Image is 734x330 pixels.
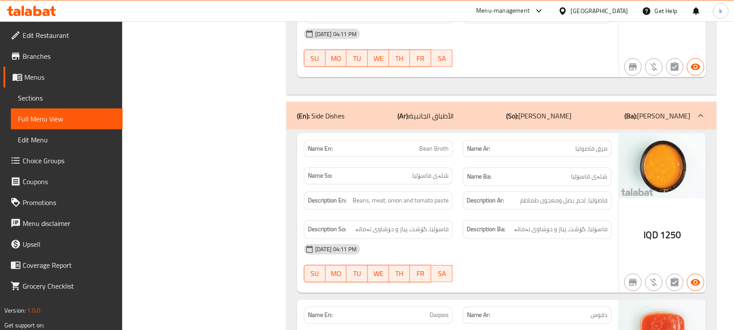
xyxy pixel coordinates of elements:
a: Coupons [3,171,123,192]
span: WE [371,52,386,65]
strong: Name Ar: [467,144,490,153]
span: Upsell [23,239,116,249]
button: SA [431,50,453,67]
button: WE [368,265,389,283]
span: Version: [4,305,26,316]
span: Full Menu View [18,114,116,124]
span: SA [435,52,449,65]
span: Sections [18,93,116,103]
button: TH [389,265,410,283]
button: Not branch specific item [624,58,642,76]
button: Available [687,58,704,76]
strong: Description So: [308,224,346,235]
strong: Name Ar: [467,311,490,320]
span: شلەی فاسۆلیا [412,172,449,181]
button: Not has choices [666,58,684,76]
a: Menu disclaimer [3,213,123,234]
div: (En): Side Dishes(Ar):الأطباق الجانبية(So):[PERSON_NAME](Ba):[PERSON_NAME] [287,102,717,130]
button: Not branch specific item [624,274,642,291]
strong: Description Ba: [467,224,506,235]
span: فاصوليا، لحم، بصل ومعجون طماطم [520,195,608,206]
button: TU [347,265,368,283]
span: Branches [23,51,116,61]
span: Promotions [23,197,116,208]
span: Daqoos [430,311,449,320]
button: FR [410,265,431,283]
img: Mandi_Sahara_Al_Yemen_%D9%85%D8%B1%D9%82638956238329122893.jpg [619,133,706,199]
strong: Description En: [308,195,347,206]
div: [GEOGRAPHIC_DATA] [571,6,628,16]
button: Available [687,274,704,291]
a: Edit Menu [11,129,123,150]
strong: Name En: [308,144,333,153]
a: Branches [3,46,123,67]
button: Purchased item [645,58,663,76]
span: SA [435,268,449,280]
a: Choice Groups [3,150,123,171]
a: Grocery Checklist [3,276,123,296]
span: فاسۆلیا، گۆشت، پیاز و دۆشاوی تەماتە [514,224,608,235]
button: MO [326,265,347,283]
p: Side Dishes [297,111,344,121]
span: WE [371,268,386,280]
a: Menus [3,67,123,88]
span: FR [414,52,428,65]
span: MO [329,52,344,65]
span: Beans, meat, onion and tomato paste [353,195,449,206]
span: SU [308,268,322,280]
button: SU [304,265,326,283]
span: فاسۆلیا، گۆشت، پیاز و دۆشاوی تەماتە [355,224,449,235]
strong: Name En: [308,311,333,320]
span: SU [308,52,322,65]
strong: Name Ba: [467,172,492,182]
span: Coupons [23,176,116,187]
a: Upsell [3,234,123,255]
span: دقوس [591,311,608,320]
a: Promotions [3,192,123,213]
b: (Ar): [397,109,409,122]
button: MO [326,50,347,67]
span: MO [329,268,344,280]
span: Menus [24,72,116,82]
strong: Description Ar: [467,195,504,206]
span: Edit Menu [18,135,116,145]
span: TH [393,52,407,65]
span: Choice Groups [23,155,116,166]
span: Menu disclaimer [23,218,116,229]
span: [DATE] 04:11 PM [312,246,360,254]
button: Not has choices [666,274,684,291]
p: الأطباق الجانبية [397,111,454,121]
a: Coverage Report [3,255,123,276]
span: مرق فاصوليا [576,144,608,153]
span: k [719,6,722,16]
b: (En): [297,109,310,122]
b: (Ba): [625,109,637,122]
span: Edit Restaurant [23,30,116,40]
span: Coverage Report [23,260,116,270]
b: (So): [507,109,519,122]
span: Grocery Checklist [23,281,116,291]
span: IQD [644,227,658,244]
button: Purchased item [645,274,663,291]
span: TH [393,268,407,280]
a: Full Menu View [11,108,123,129]
strong: Name So: [308,172,332,181]
span: TU [350,268,364,280]
span: شلەی فاسۆلیا [571,172,608,182]
button: SA [431,265,453,283]
button: SU [304,50,326,67]
button: TU [347,50,368,67]
a: Sections [11,88,123,108]
button: FR [410,50,431,67]
button: WE [368,50,389,67]
p: [PERSON_NAME] [507,111,572,121]
a: Edit Restaurant [3,25,123,46]
p: [PERSON_NAME] [625,111,691,121]
div: Menu-management [477,6,530,16]
button: TH [389,50,410,67]
span: Bean Broth [419,144,449,153]
span: 1.0.0 [27,305,40,316]
span: 1250 [660,227,681,244]
span: [DATE] 04:11 PM [312,30,360,38]
span: TU [350,52,364,65]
